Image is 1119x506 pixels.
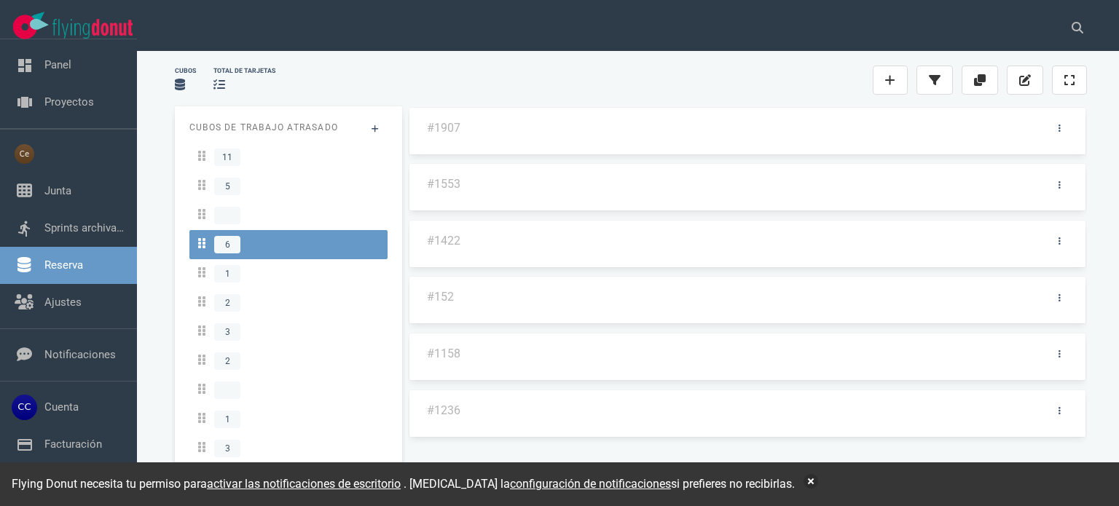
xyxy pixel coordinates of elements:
font: 5 [225,181,230,191]
a: #1236 [427,403,460,417]
font: 1 [225,414,230,424]
a: 6 [189,230,388,259]
a: 3 [189,317,388,347]
a: 2 [189,288,388,317]
a: #152 [427,290,454,304]
font: . [MEDICAL_DATA] la [404,477,510,491]
font: 3 [225,443,230,454]
font: activar las notificaciones de escritorio [207,477,401,491]
a: #1907 [427,121,460,135]
a: #1158 [427,347,460,360]
a: 11 [189,143,388,172]
a: #1553 [427,177,460,191]
font: Cubos de trabajo atrasado [189,122,338,133]
a: configuración de notificaciones [510,477,671,491]
font: total de tarjetas [213,67,275,74]
font: 11 [222,152,232,162]
font: Flying Donut necesita tu permiso para [12,477,207,491]
a: Ajustes [44,296,82,309]
a: 1 [189,405,388,434]
a: 5 [189,172,388,201]
font: 1 [225,269,230,279]
font: 2 [225,356,230,366]
a: 1 [189,259,388,288]
font: Cubos [175,67,196,74]
img: Logotipo de texto de Flying Donut [52,19,133,39]
font: 3 [225,327,230,337]
a: Panel [44,58,71,71]
a: Proyectos [44,95,94,108]
a: Facturación [44,438,102,451]
font: si prefieres no recibirlas. [671,477,795,491]
a: Sprints archivados [44,221,135,234]
a: Reserva [44,258,83,272]
a: 2 [189,347,388,376]
a: Junta [44,184,71,197]
font: 6 [225,240,230,250]
a: 3 [189,434,388,463]
font: 2 [225,298,230,308]
a: #1422 [427,234,460,248]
